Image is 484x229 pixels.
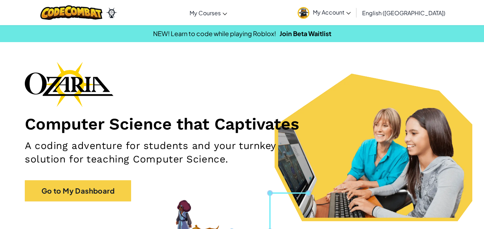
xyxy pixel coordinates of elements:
img: Ozaria [106,7,117,18]
a: Go to My Dashboard [25,180,131,201]
img: Ozaria branding logo [25,62,113,107]
span: My Account [313,8,351,16]
a: English ([GEOGRAPHIC_DATA]) [359,3,449,22]
a: Join Beta Waitlist [280,29,331,38]
h2: A coding adventure for students and your turnkey solution for teaching Computer Science. [25,139,316,166]
img: CodeCombat logo [40,5,102,20]
span: My Courses [190,9,221,17]
a: My Account [294,1,354,24]
img: avatar [298,7,309,19]
a: My Courses [186,3,231,22]
span: English ([GEOGRAPHIC_DATA]) [362,9,445,17]
span: NEW! Learn to code while playing Roblox! [153,29,276,38]
h1: Computer Science that Captivates [25,114,459,134]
